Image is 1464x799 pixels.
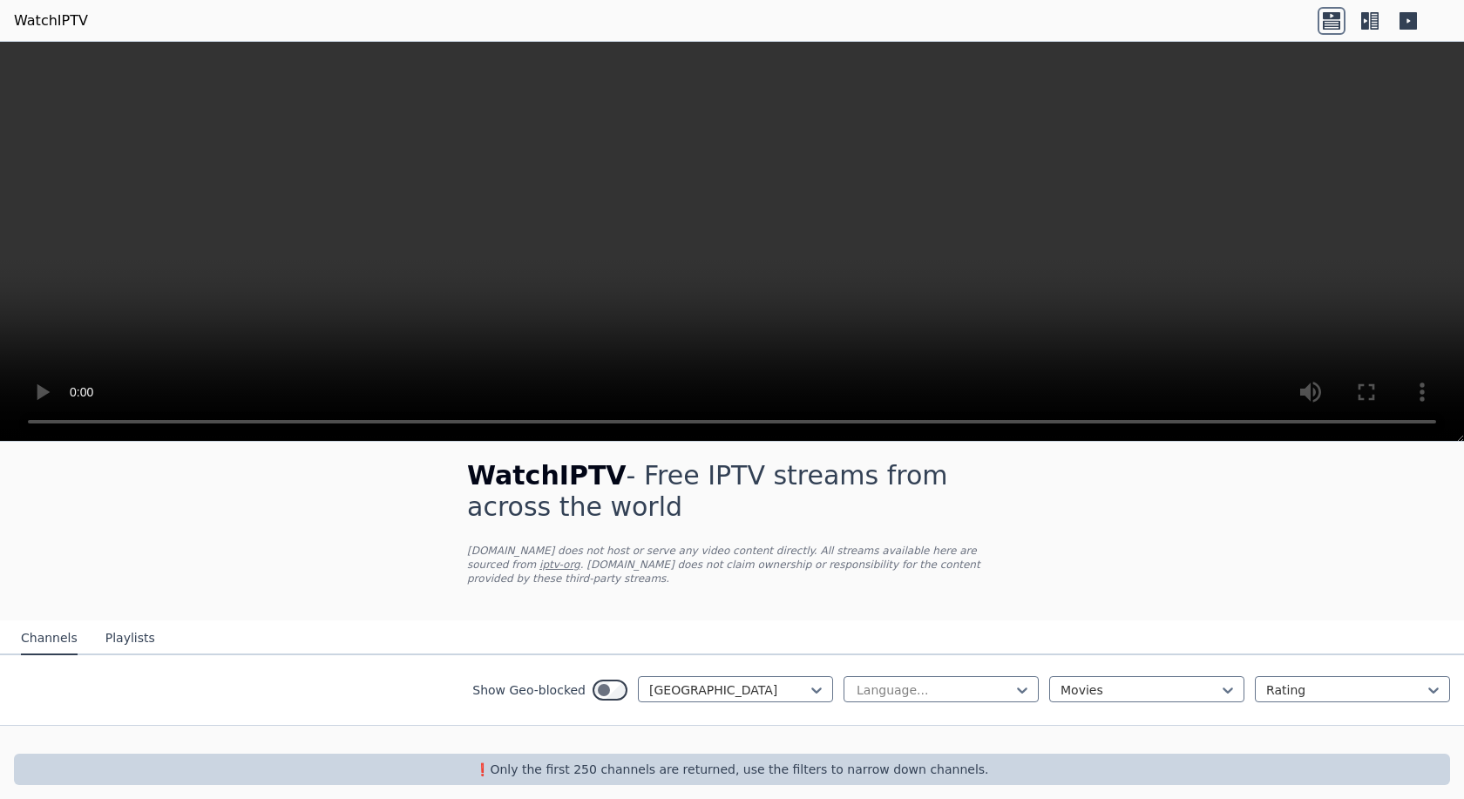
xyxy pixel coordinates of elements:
[467,460,997,523] h1: - Free IPTV streams from across the world
[21,622,78,655] button: Channels
[14,10,88,31] a: WatchIPTV
[467,460,627,491] span: WatchIPTV
[467,544,997,586] p: [DOMAIN_NAME] does not host or serve any video content directly. All streams available here are s...
[21,761,1443,778] p: ❗️Only the first 250 channels are returned, use the filters to narrow down channels.
[105,622,155,655] button: Playlists
[539,559,580,571] a: iptv-org
[472,681,586,699] label: Show Geo-blocked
